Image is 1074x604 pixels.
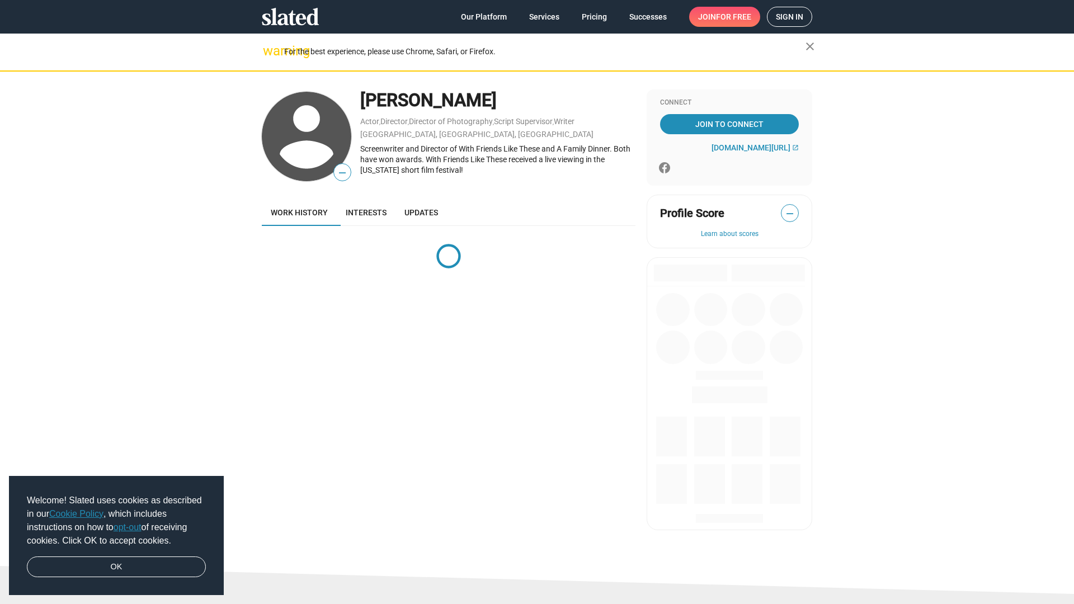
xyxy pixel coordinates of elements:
mat-icon: close [803,40,817,53]
span: Work history [271,208,328,217]
a: Our Platform [452,7,516,27]
span: Pricing [582,7,607,27]
div: [PERSON_NAME] [360,88,635,112]
span: Join [698,7,751,27]
span: , [553,119,554,125]
span: [DOMAIN_NAME][URL] [712,143,790,152]
a: Script Supervisor [494,117,553,126]
span: , [493,119,494,125]
a: Successes [620,7,676,27]
div: For the best experience, please use Chrome, Safari, or Firefox. [284,44,805,59]
span: — [781,206,798,221]
span: Our Platform [461,7,507,27]
a: Updates [395,199,447,226]
div: Connect [660,98,799,107]
span: , [379,119,380,125]
a: Join To Connect [660,114,799,134]
span: Welcome! Slated uses cookies as described in our , which includes instructions on how to of recei... [27,494,206,548]
a: Work history [262,199,337,226]
a: Cookie Policy [49,509,103,518]
mat-icon: warning [263,44,276,58]
a: Joinfor free [689,7,760,27]
span: for free [716,7,751,27]
span: — [334,166,351,180]
a: Services [520,7,568,27]
div: cookieconsent [9,476,224,596]
a: Interests [337,199,395,226]
a: Director [380,117,408,126]
a: Director of Photography [409,117,493,126]
a: [DOMAIN_NAME][URL] [712,143,799,152]
a: Actor [360,117,379,126]
span: Sign in [776,7,803,26]
span: Successes [629,7,667,27]
a: [GEOGRAPHIC_DATA], [GEOGRAPHIC_DATA], [GEOGRAPHIC_DATA] [360,130,593,139]
button: Learn about scores [660,230,799,239]
span: Interests [346,208,387,217]
span: , [408,119,409,125]
a: dismiss cookie message [27,556,206,578]
a: Writer [554,117,574,126]
span: Join To Connect [662,114,797,134]
a: Pricing [573,7,616,27]
span: Services [529,7,559,27]
a: Sign in [767,7,812,27]
mat-icon: open_in_new [792,144,799,151]
a: opt-out [114,522,142,532]
span: Profile Score [660,206,724,221]
span: Updates [404,208,438,217]
div: Screenwriter and Director of With Friends Like These and A Family Dinner. Both have won awards. W... [360,144,635,175]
